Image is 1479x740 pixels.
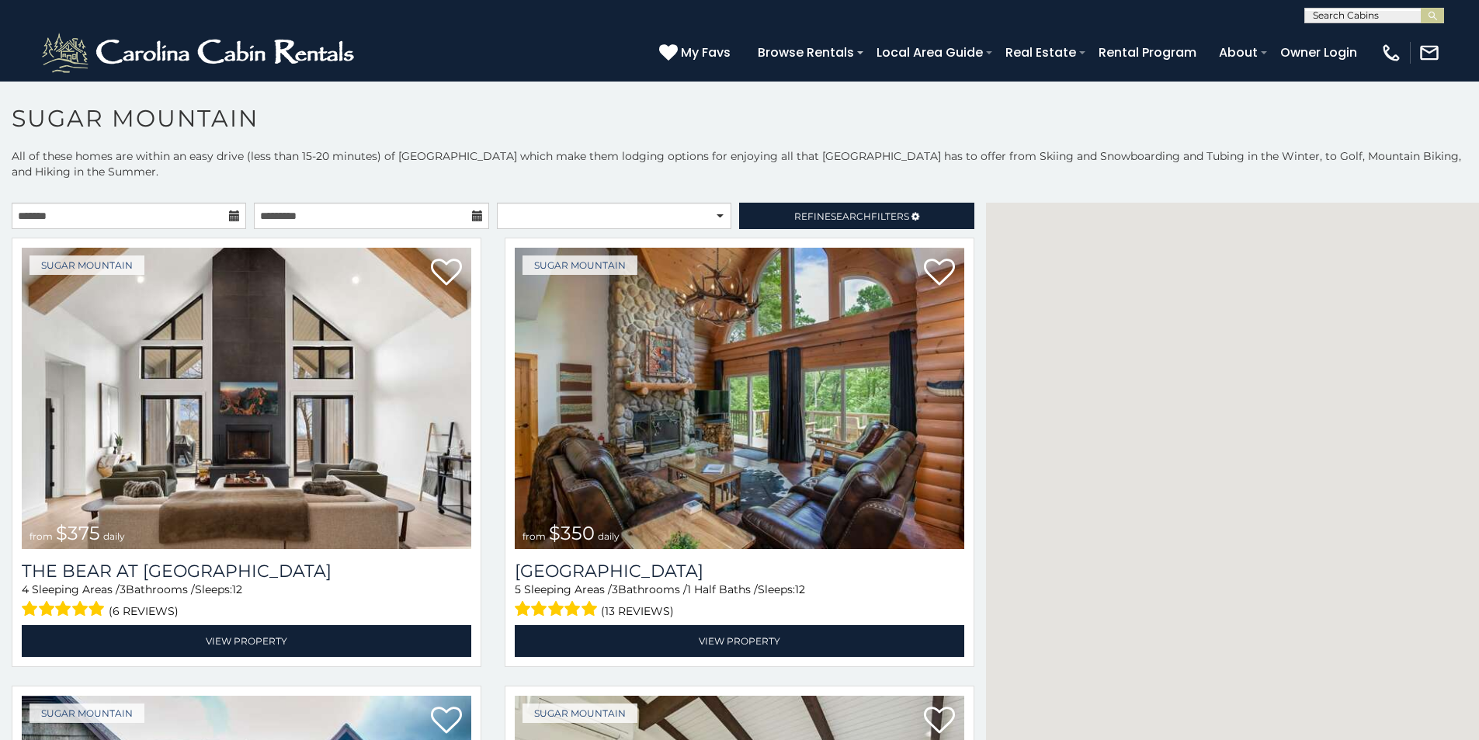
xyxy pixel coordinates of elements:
a: Local Area Guide [869,39,991,66]
a: Rental Program [1091,39,1204,66]
a: [GEOGRAPHIC_DATA] [515,561,964,582]
a: Grouse Moor Lodge from $350 daily [515,248,964,549]
span: daily [598,530,620,542]
img: The Bear At Sugar Mountain [22,248,471,549]
a: The Bear At Sugar Mountain from $375 daily [22,248,471,549]
span: $375 [56,522,100,544]
a: Real Estate [998,39,1084,66]
h3: The Bear At Sugar Mountain [22,561,471,582]
span: 3 [120,582,126,596]
a: My Favs [659,43,734,63]
a: View Property [515,625,964,657]
a: The Bear At [GEOGRAPHIC_DATA] [22,561,471,582]
a: Add to favorites [924,257,955,290]
span: from [523,530,546,542]
span: (13 reviews) [601,601,674,621]
span: 1 Half Baths / [687,582,758,596]
span: from [30,530,53,542]
span: Refine Filters [794,210,909,222]
span: 12 [232,582,242,596]
a: RefineSearchFilters [739,203,974,229]
div: Sleeping Areas / Bathrooms / Sleeps: [22,582,471,621]
a: Owner Login [1272,39,1365,66]
span: 4 [22,582,29,596]
span: $350 [549,522,595,544]
img: phone-regular-white.png [1380,42,1402,64]
span: (6 reviews) [109,601,179,621]
a: Sugar Mountain [523,704,637,723]
img: Grouse Moor Lodge [515,248,964,549]
a: Add to favorites [431,705,462,738]
img: mail-regular-white.png [1418,42,1440,64]
a: Sugar Mountain [523,255,637,275]
div: Sleeping Areas / Bathrooms / Sleeps: [515,582,964,621]
a: Add to favorites [924,705,955,738]
a: About [1211,39,1265,66]
span: 3 [612,582,618,596]
img: White-1-2.png [39,30,361,76]
h3: Grouse Moor Lodge [515,561,964,582]
a: Sugar Mountain [30,255,144,275]
a: Add to favorites [431,257,462,290]
span: 12 [795,582,805,596]
a: Browse Rentals [750,39,862,66]
a: Sugar Mountain [30,704,144,723]
span: My Favs [681,43,731,62]
span: Search [831,210,871,222]
span: 5 [515,582,521,596]
span: daily [103,530,125,542]
a: View Property [22,625,471,657]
